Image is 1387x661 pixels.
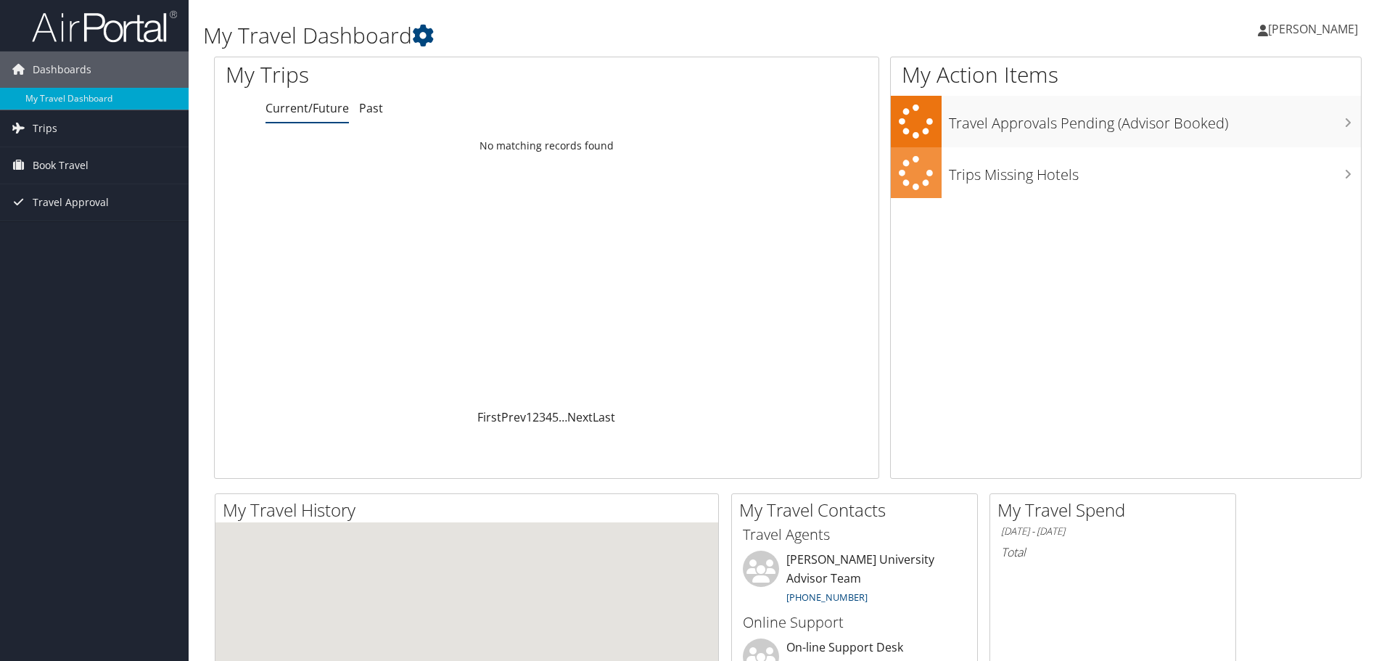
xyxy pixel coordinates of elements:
[32,9,177,44] img: airportal-logo.png
[203,20,983,51] h1: My Travel Dashboard
[33,110,57,147] span: Trips
[891,147,1361,199] a: Trips Missing Hotels
[526,409,532,425] a: 1
[949,157,1361,185] h3: Trips Missing Hotels
[501,409,526,425] a: Prev
[739,498,977,522] h2: My Travel Contacts
[1001,525,1225,538] h6: [DATE] - [DATE]
[593,409,615,425] a: Last
[33,184,109,221] span: Travel Approval
[33,52,91,88] span: Dashboards
[215,133,878,159] td: No matching records found
[567,409,593,425] a: Next
[1268,21,1358,37] span: [PERSON_NAME]
[997,498,1235,522] h2: My Travel Spend
[532,409,539,425] a: 2
[736,551,974,610] li: [PERSON_NAME] University Advisor Team
[552,409,559,425] a: 5
[891,59,1361,90] h1: My Action Items
[546,409,552,425] a: 4
[743,612,966,633] h3: Online Support
[1001,544,1225,560] h6: Total
[359,100,383,116] a: Past
[891,96,1361,147] a: Travel Approvals Pending (Advisor Booked)
[266,100,349,116] a: Current/Future
[226,59,591,90] h1: My Trips
[786,591,868,604] a: [PHONE_NUMBER]
[559,409,567,425] span: …
[949,106,1361,134] h3: Travel Approvals Pending (Advisor Booked)
[33,147,89,184] span: Book Travel
[539,409,546,425] a: 3
[743,525,966,545] h3: Travel Agents
[223,498,718,522] h2: My Travel History
[1258,7,1372,51] a: [PERSON_NAME]
[477,409,501,425] a: First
